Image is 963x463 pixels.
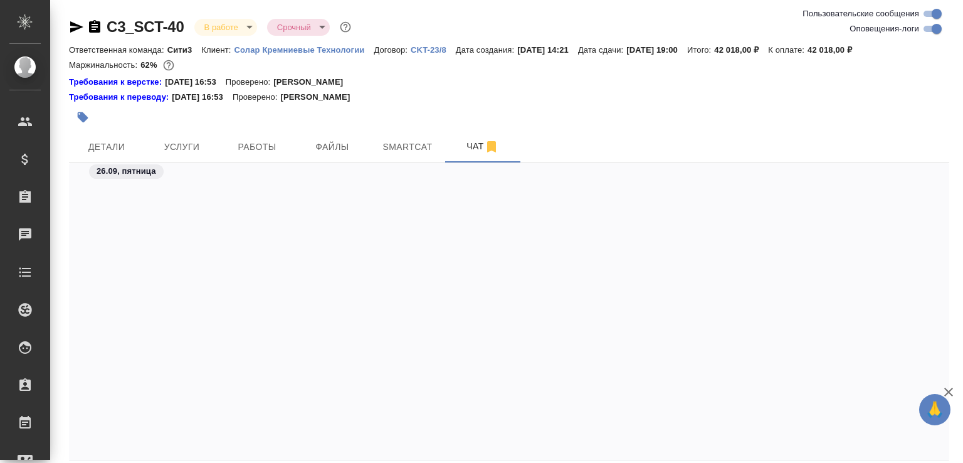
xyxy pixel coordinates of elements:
[374,45,411,55] p: Договор:
[165,76,226,88] p: [DATE] 16:53
[227,139,287,155] span: Работы
[233,91,281,104] p: Проверено:
[687,45,714,55] p: Итого:
[337,19,354,35] button: Доп статусы указывают на важность/срочность заказа
[194,19,257,36] div: В работе
[76,139,137,155] span: Детали
[201,22,242,33] button: В работе
[411,45,456,55] p: CKT-23/8
[273,22,315,33] button: Срочный
[201,45,234,55] p: Клиент:
[456,45,517,55] p: Дата создания:
[802,8,919,20] span: Пользовательские сообщения
[69,60,140,70] p: Маржинальность:
[517,45,578,55] p: [DATE] 14:21
[234,44,374,55] a: Солар Кремниевые Технологии
[140,60,160,70] p: 62%
[411,44,456,55] a: CKT-23/8
[167,45,202,55] p: Сити3
[69,104,97,131] button: Добавить тэг
[69,45,167,55] p: Ответственная команда:
[97,165,156,178] p: 26.09, пятница
[273,76,352,88] p: [PERSON_NAME]
[69,76,165,88] a: Требования к верстке:
[87,19,102,35] button: Скопировать ссылку
[714,45,768,55] p: 42 018,00 ₽
[107,18,184,35] a: C3_SCT-40
[808,45,861,55] p: 42 018,00 ₽
[919,394,950,425] button: 🙏
[226,76,274,88] p: Проверено:
[924,396,945,423] span: 🙏
[377,139,438,155] span: Smartcat
[578,45,626,55] p: Дата сдачи:
[234,45,374,55] p: Солар Кремниевые Технологии
[152,139,212,155] span: Услуги
[768,45,808,55] p: К оплате:
[69,19,84,35] button: Скопировать ссылку для ЯМессенджера
[302,139,362,155] span: Файлы
[280,91,359,104] p: [PERSON_NAME]
[850,23,919,35] span: Оповещения-логи
[626,45,687,55] p: [DATE] 19:00
[267,19,330,36] div: В работе
[69,91,172,104] a: Требования к переводу:
[484,139,499,154] svg: Отписаться
[172,91,233,104] p: [DATE] 16:53
[453,139,513,154] span: Чат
